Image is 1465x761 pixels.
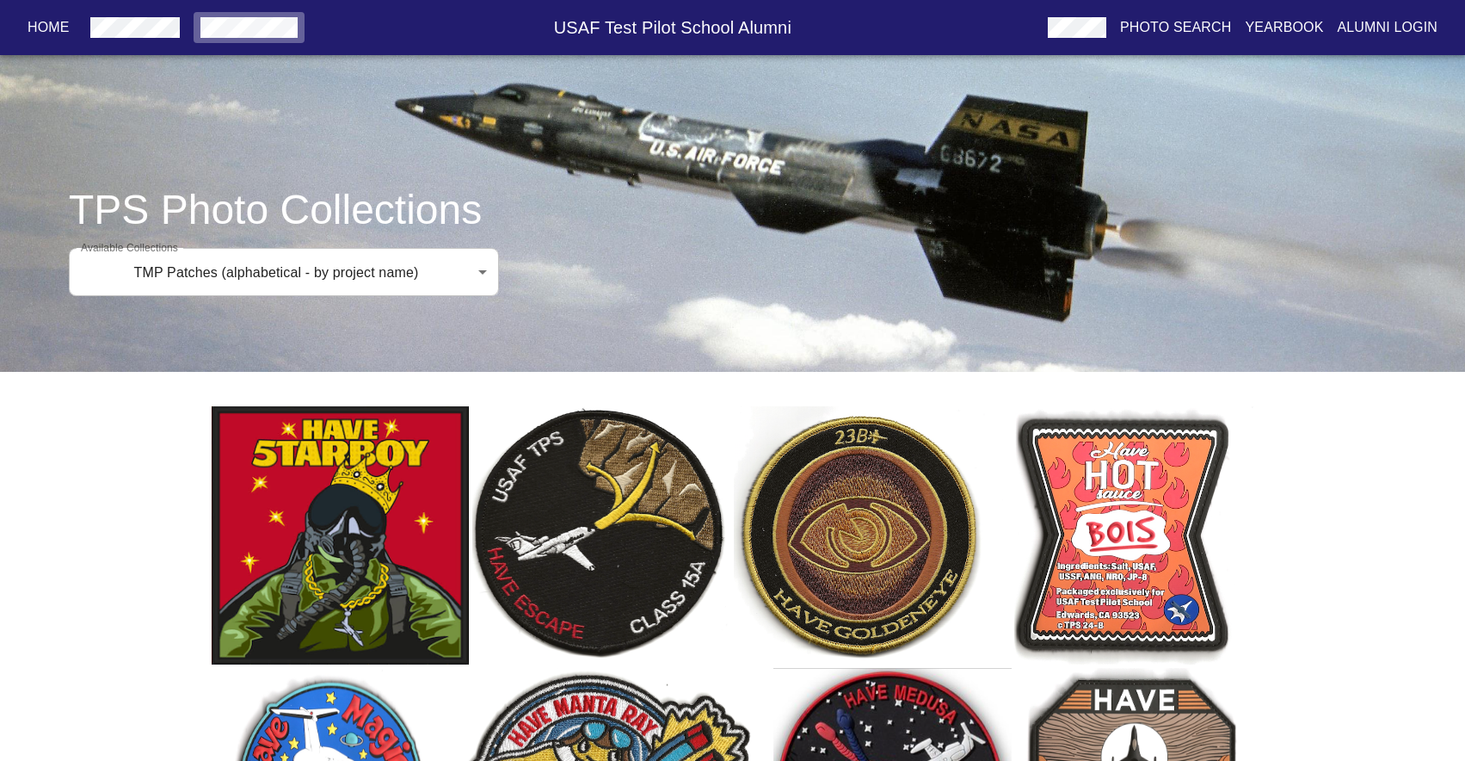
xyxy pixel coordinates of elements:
button: Alumni Login [1331,12,1445,43]
p: Photo Search [1120,17,1232,38]
button: Yearbook [1238,12,1330,43]
img: TMP Patch Have Hot Sauce [995,406,1253,665]
button: Photo Search [1113,12,1239,43]
div: TMP Patches (alphabetical - by project name) [69,248,499,296]
img: TMP Patch Have 5tarboy [212,406,470,665]
img: TMP Patch Have Escape [472,406,730,665]
h6: USAF Test Pilot School Alumni [305,14,1041,41]
h3: TPS Photo Collections [69,186,482,234]
p: Alumni Login [1338,17,1438,38]
button: Home [21,12,77,43]
p: Home [28,17,70,38]
p: Yearbook [1245,17,1323,38]
img: TMP Patch Have Goldeneye [734,406,992,665]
